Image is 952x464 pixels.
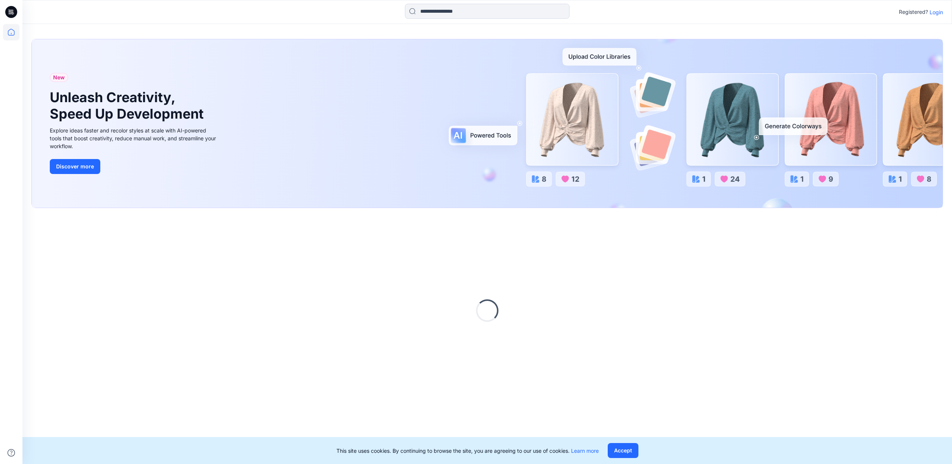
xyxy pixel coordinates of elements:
[50,126,218,150] div: Explore ideas faster and recolor styles at scale with AI-powered tools that boost creativity, red...
[50,159,218,174] a: Discover more
[50,89,207,122] h1: Unleash Creativity, Speed Up Development
[571,448,599,454] a: Learn more
[50,159,100,174] button: Discover more
[53,73,65,82] span: New
[930,8,943,16] p: Login
[336,447,599,455] p: This site uses cookies. By continuing to browse the site, you are agreeing to our use of cookies.
[608,443,638,458] button: Accept
[899,7,928,16] p: Registered?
